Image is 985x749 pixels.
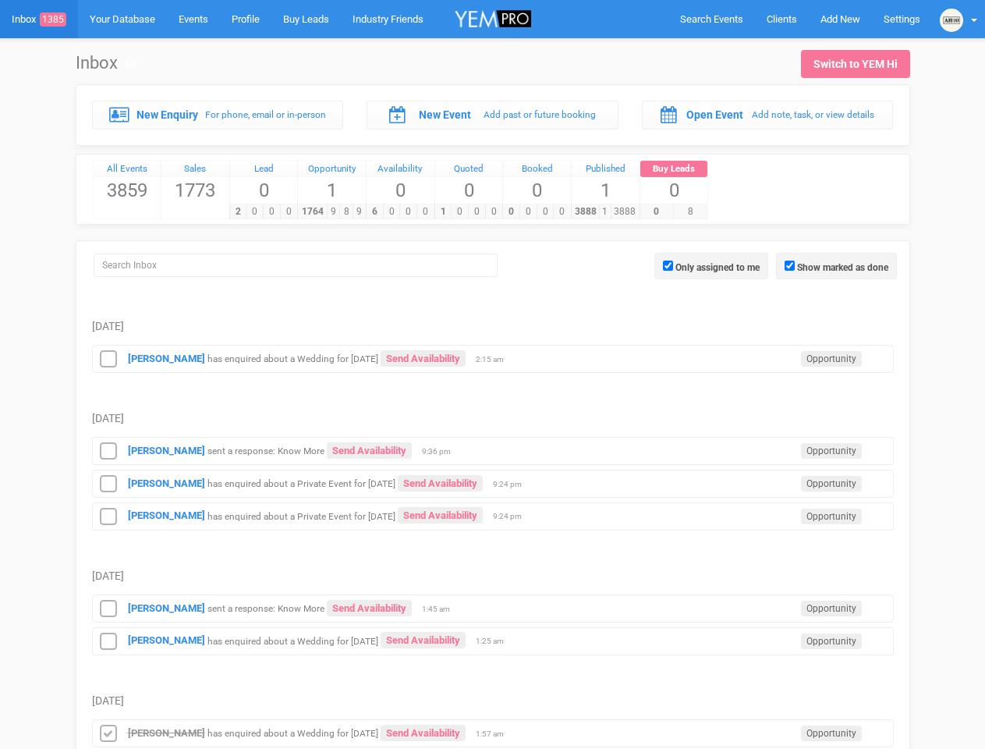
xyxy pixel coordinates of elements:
[398,475,483,492] a: Send Availability
[801,726,862,741] span: Opportunity
[813,56,898,72] div: Switch to YEM Hi
[92,321,894,332] h5: [DATE]
[128,602,205,614] a: [PERSON_NAME]
[207,603,324,614] small: sent a response: Know More
[297,204,327,219] span: 1764
[94,254,498,277] input: Search Inbox
[797,261,888,275] label: Show marked as done
[493,479,532,490] span: 9:24 pm
[640,204,674,219] span: 0
[419,107,471,122] label: New Event
[801,634,862,649] span: Opportunity
[801,443,862,459] span: Opportunity
[128,353,205,364] a: [PERSON_NAME]
[484,109,596,120] small: Add past or future booking
[801,351,862,367] span: Opportunity
[485,204,503,219] span: 0
[207,445,324,456] small: sent a response: Know More
[820,13,860,25] span: Add New
[572,161,640,178] a: Published
[128,634,205,646] a: [PERSON_NAME]
[161,161,229,178] a: Sales
[571,204,600,219] span: 3888
[493,511,532,522] span: 9:24 pm
[207,353,378,364] small: has enquired about a Wedding for [DATE]
[230,177,298,204] span: 0
[280,204,298,219] span: 0
[537,204,555,219] span: 0
[94,177,161,204] span: 3859
[502,204,520,219] span: 0
[136,107,198,122] label: New Enquiry
[128,509,205,521] a: [PERSON_NAME]
[161,177,229,204] span: 1773
[92,101,344,129] a: New Enquiry For phone, email or in-person
[207,728,378,739] small: has enquired about a Wedding for [DATE]
[128,727,205,739] a: [PERSON_NAME]
[640,177,708,204] span: 0
[686,107,743,122] label: Open Event
[205,109,326,120] small: For phone, email or in-person
[468,204,486,219] span: 0
[230,161,298,178] a: Lead
[680,13,743,25] span: Search Events
[367,161,434,178] a: Availability
[553,204,571,219] span: 0
[381,350,466,367] a: Send Availability
[451,204,469,219] span: 0
[801,601,862,616] span: Opportunity
[503,161,571,178] a: Booked
[416,204,434,219] span: 0
[128,477,205,489] a: [PERSON_NAME]
[229,204,247,219] span: 2
[422,446,461,457] span: 9:36 pm
[339,204,353,219] span: 8
[801,50,910,78] a: Switch to YEM Hi
[367,101,618,129] a: New Event Add past or future booking
[435,161,503,178] div: Quoted
[128,445,205,456] a: [PERSON_NAME]
[599,204,611,219] span: 1
[92,413,894,424] h5: [DATE]
[503,177,571,204] span: 0
[640,161,708,178] a: Buy Leads
[801,476,862,492] span: Opportunity
[207,478,395,489] small: has enquired about a Private Event for [DATE]
[435,177,503,204] span: 0
[399,204,417,219] span: 0
[263,204,281,219] span: 0
[381,632,466,648] a: Send Availability
[298,161,366,178] div: Opportunity
[327,600,412,616] a: Send Availability
[298,177,366,204] span: 1
[611,204,640,219] span: 3888
[76,54,136,73] h1: Inbox
[353,204,366,219] span: 9
[327,204,340,219] span: 9
[92,570,894,582] h5: [DATE]
[367,177,434,204] span: 0
[207,635,378,646] small: has enquired about a Wedding for [DATE]
[381,725,466,741] a: Send Availability
[940,9,963,32] img: open-uri20231025-2-1afxnye
[207,510,395,521] small: has enquired about a Private Event for [DATE]
[476,354,515,365] span: 2:15 am
[675,261,760,275] label: Only assigned to me
[94,161,161,178] a: All Events
[40,12,66,27] span: 1385
[246,204,264,219] span: 0
[422,604,461,615] span: 1:45 am
[642,101,894,129] a: Open Event Add note, task, or view details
